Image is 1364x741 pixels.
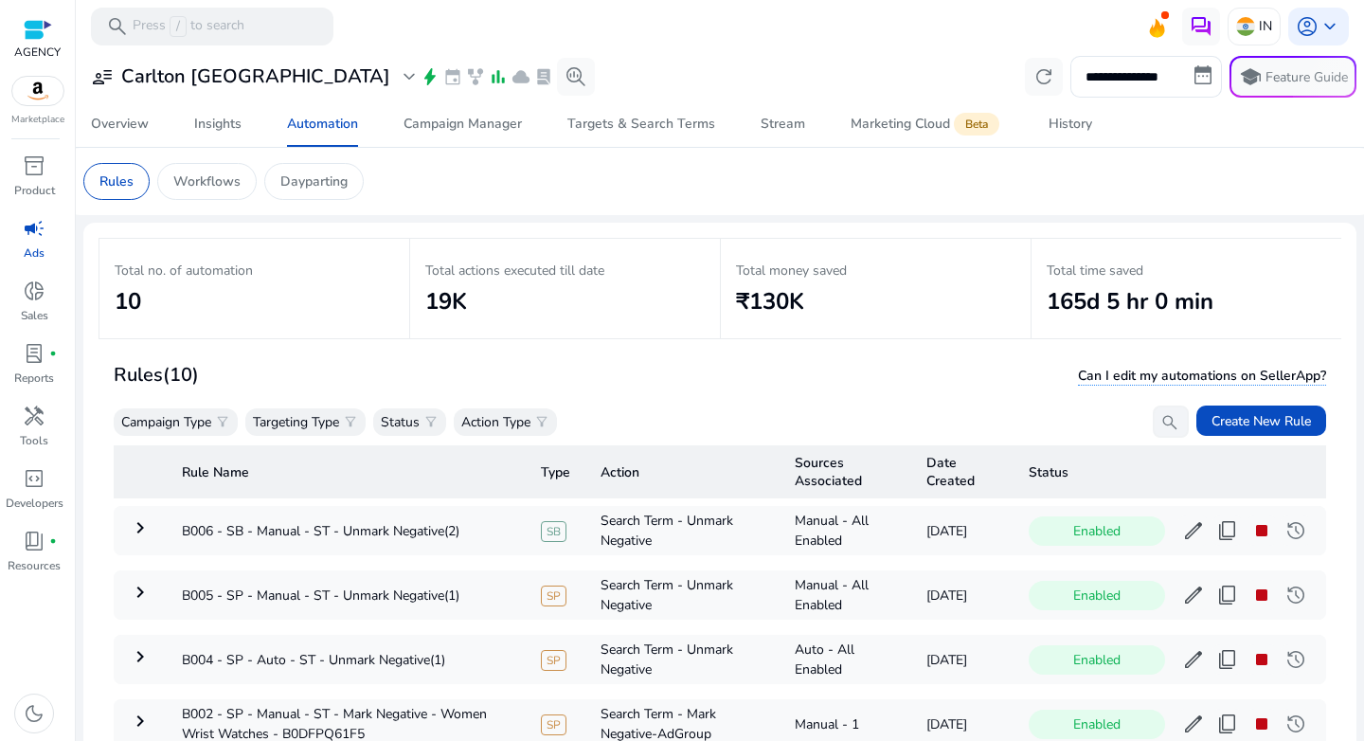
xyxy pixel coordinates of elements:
[795,640,896,679] div: Auto - All Enabled
[49,537,57,545] span: fiber_manual_record
[1281,515,1311,546] button: history
[1212,709,1243,739] button: content_copy
[1178,709,1209,739] button: edit
[1178,580,1209,610] button: edit
[398,65,421,88] span: expand_more
[461,412,530,432] p: Action Type
[167,635,526,684] td: B004 - SP - Auto - ST - Unmark Negative(1)
[565,65,587,88] span: search_insights
[1032,65,1055,88] span: refresh
[8,557,61,574] p: Resources
[1247,709,1277,739] button: stop
[1250,584,1273,606] span: stop
[121,65,390,88] h3: Carlton [GEOGRAPHIC_DATA]
[1182,648,1205,671] span: edit
[381,412,420,432] p: Status
[795,511,896,551] div: Manual - All Enabled
[287,117,358,131] div: Automation
[736,261,1015,280] p: Total money saved
[23,702,45,725] span: dark_mode
[1296,15,1319,38] span: account_circle
[421,67,440,86] span: bolt
[541,586,566,606] span: SP
[1250,713,1273,735] span: stop
[1182,713,1205,735] span: edit
[21,307,48,324] p: Sales
[91,117,149,131] div: Overview
[115,288,394,316] h2: 10
[23,280,45,302] span: donut_small
[585,506,780,555] td: Search Term - Unmark Negative
[761,117,805,131] div: Stream
[99,172,134,191] p: Rules
[1212,515,1243,546] button: content_copy
[567,117,715,131] div: Targets & Search Terms
[1284,584,1307,606] span: history
[1212,644,1243,675] button: content_copy
[423,414,439,429] span: filter_alt
[167,506,526,555] td: B006 - SB - Manual - ST - Unmark Negative(2)
[1247,515,1277,546] button: stop
[343,414,358,429] span: filter_alt
[14,44,61,61] p: AGENCY
[1182,519,1205,542] span: edit
[280,172,348,191] p: Dayparting
[14,370,54,387] p: Reports
[1250,519,1273,542] span: stop
[1284,713,1307,735] span: history
[49,350,57,357] span: fiber_manual_record
[425,261,705,280] p: Total actions executed till date
[541,650,566,671] span: SP
[557,58,595,96] button: search_insights
[1029,581,1165,610] span: Enabled
[106,15,129,38] span: search
[1239,65,1262,88] span: school
[14,182,55,199] p: Product
[541,521,566,542] span: SB
[23,405,45,427] span: handyman
[1178,644,1209,675] button: edit
[795,714,896,734] div: Manual - 1
[425,288,705,316] h2: 19K
[1247,580,1277,610] button: stop
[20,432,48,449] p: Tools
[167,570,526,620] td: B005 - SP - Manual - ST - Unmark Negative(1)
[23,342,45,365] span: lab_profile
[1250,648,1273,671] span: stop
[1281,709,1311,739] button: history
[23,217,45,240] span: campaign
[541,714,566,735] span: SP
[780,445,911,498] th: Sources Associated
[1281,644,1311,675] button: history
[215,414,230,429] span: filter_alt
[1281,580,1311,610] button: history
[133,16,244,37] p: Press to search
[1182,584,1205,606] span: edit
[1284,519,1307,542] span: history
[1212,580,1243,610] button: content_copy
[795,575,896,615] div: Manual - All Enabled
[129,645,152,668] mat-icon: keyboard_arrow_right
[23,467,45,490] span: code_blocks
[115,261,394,280] p: Total no. of automation
[1029,516,1165,546] span: Enabled
[1284,648,1307,671] span: history
[1259,9,1272,43] p: IN
[404,117,522,131] div: Campaign Manager
[511,67,530,86] span: cloud
[1014,445,1326,498] th: Status
[585,570,780,620] td: Search Term - Unmark Negative
[911,635,1014,684] td: [DATE]
[736,288,1015,316] h2: ₹130K
[911,506,1014,555] td: [DATE]
[194,117,242,131] div: Insights
[173,172,241,191] p: Workflows
[1319,15,1341,38] span: keyboard_arrow_down
[129,516,152,539] mat-icon: keyboard_arrow_right
[1216,584,1239,606] span: content_copy
[1211,411,1311,431] span: Create New Rule
[1078,367,1326,386] span: Can I edit my automations on SellerApp?
[12,77,63,105] img: amazon.svg
[253,412,339,432] p: Targeting Type
[1025,58,1063,96] button: refresh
